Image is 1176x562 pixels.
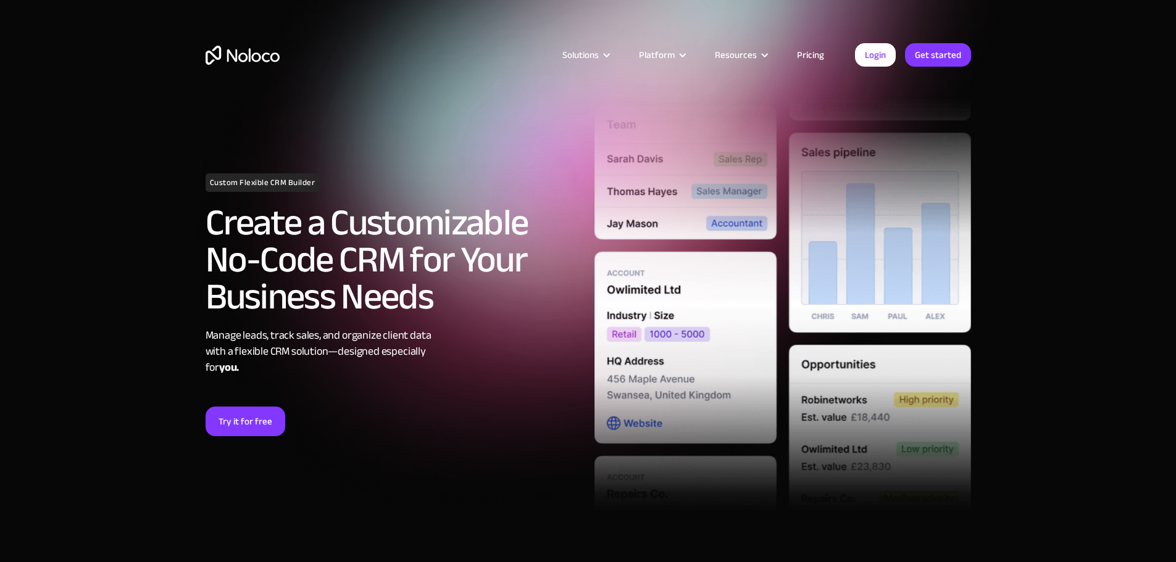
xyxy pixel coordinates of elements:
h1: Custom Flexible CRM Builder [206,173,320,192]
div: Solutions [562,47,599,63]
h2: Create a Customizable No-Code CRM for Your Business Needs [206,204,582,315]
a: Get started [905,43,971,67]
a: home [206,46,280,65]
div: Platform [623,47,699,63]
div: Resources [715,47,757,63]
a: Login [855,43,896,67]
a: Pricing [782,47,840,63]
a: Try it for free [206,407,285,436]
div: Platform [639,47,675,63]
div: Manage leads, track sales, and organize client data with a flexible CRM solution—designed especia... [206,328,582,376]
strong: you. [219,357,239,378]
div: Resources [699,47,782,63]
div: Solutions [547,47,623,63]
